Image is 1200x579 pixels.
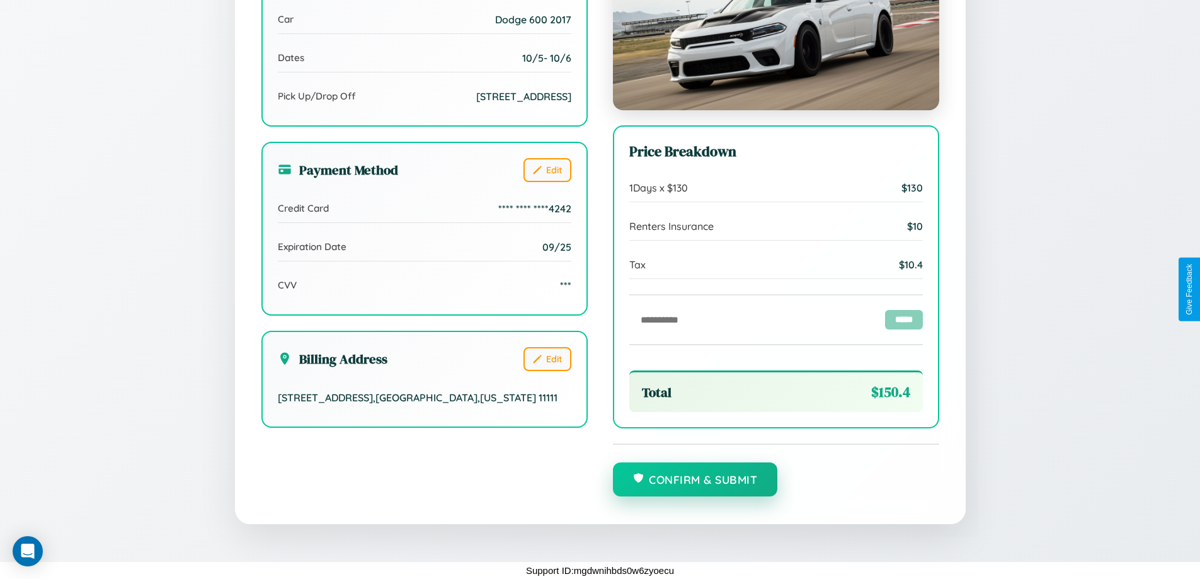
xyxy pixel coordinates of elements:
span: Credit Card [278,202,329,214]
span: Total [642,383,671,401]
div: Give Feedback [1185,264,1194,315]
span: [STREET_ADDRESS] , [GEOGRAPHIC_DATA] , [US_STATE] 11111 [278,391,557,404]
p: Support ID: mgdwnihbds0w6zyoecu [526,562,674,579]
span: 1 Days x $ 130 [629,181,688,194]
button: Edit [523,158,571,182]
span: $ 130 [901,181,923,194]
span: Dodge 600 2017 [495,13,571,26]
span: $ 150.4 [871,382,910,402]
span: Expiration Date [278,241,346,253]
div: Open Intercom Messenger [13,536,43,566]
button: Confirm & Submit [613,462,778,496]
h3: Payment Method [278,161,398,179]
span: Pick Up/Drop Off [278,90,356,102]
span: Car [278,13,294,25]
span: Dates [278,52,304,64]
button: Edit [523,347,571,371]
span: CVV [278,279,297,291]
span: [STREET_ADDRESS] [476,90,571,103]
span: 10 / 5 - 10 / 6 [522,52,571,64]
span: $ 10.4 [899,258,923,271]
span: Tax [629,258,646,271]
h3: Billing Address [278,350,387,368]
span: 09/25 [542,241,571,253]
span: $ 10 [907,220,923,232]
span: Renters Insurance [629,220,714,232]
h3: Price Breakdown [629,142,923,161]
